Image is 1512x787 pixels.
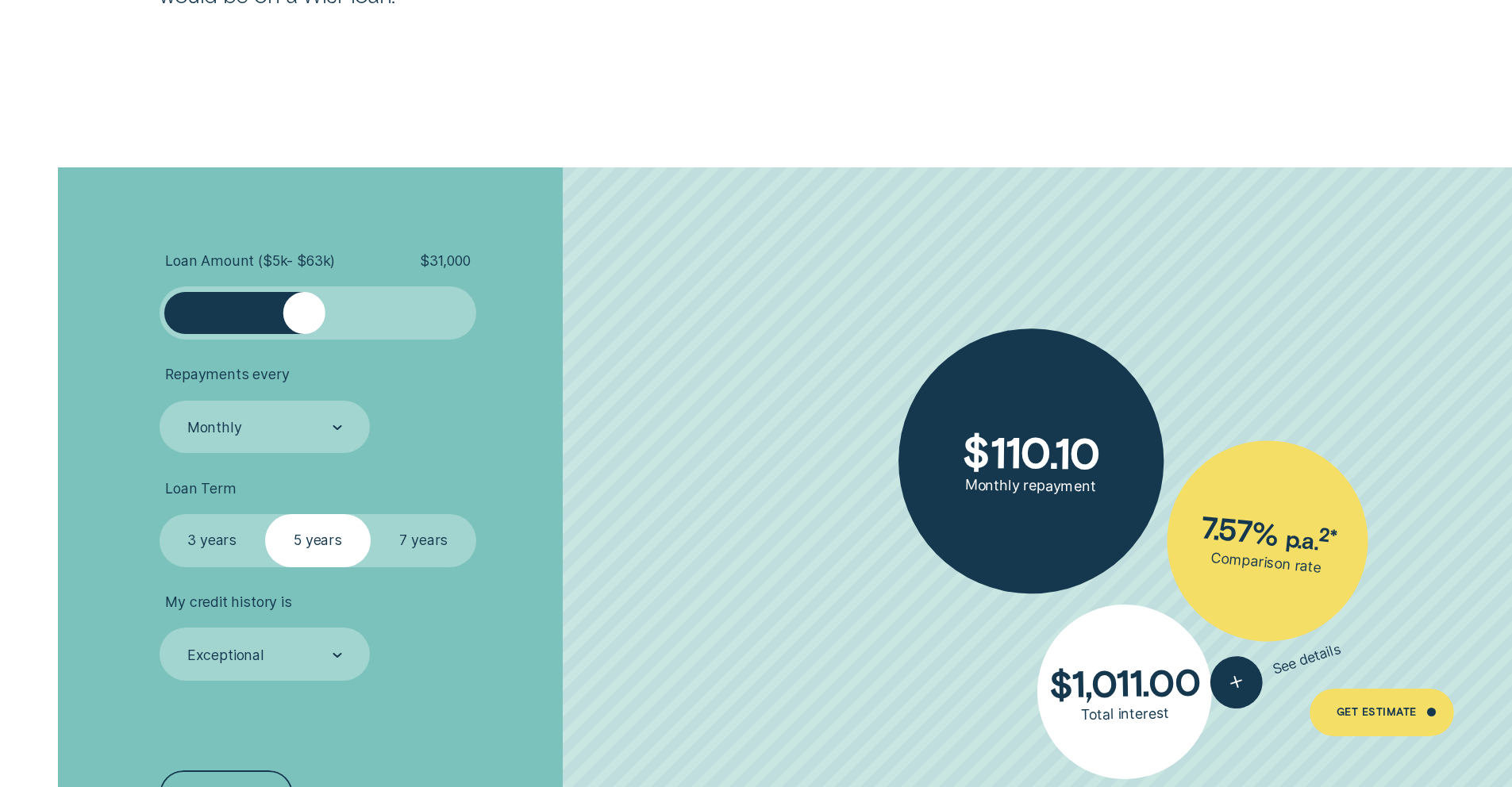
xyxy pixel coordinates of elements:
[165,366,289,383] span: Repayments every
[187,647,264,664] div: Exceptional
[187,419,242,436] div: Monthly
[165,252,335,270] span: Loan Amount ( $5k - $63k )
[1271,640,1344,678] span: See details
[265,514,371,567] label: 5 years
[160,514,265,567] label: 3 years
[1310,689,1453,736] a: Get Estimate
[165,593,291,611] span: My credit history is
[371,514,476,567] label: 7 years
[420,252,471,270] span: $ 31,000
[1203,624,1348,716] button: See details
[165,480,236,497] span: Loan Term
